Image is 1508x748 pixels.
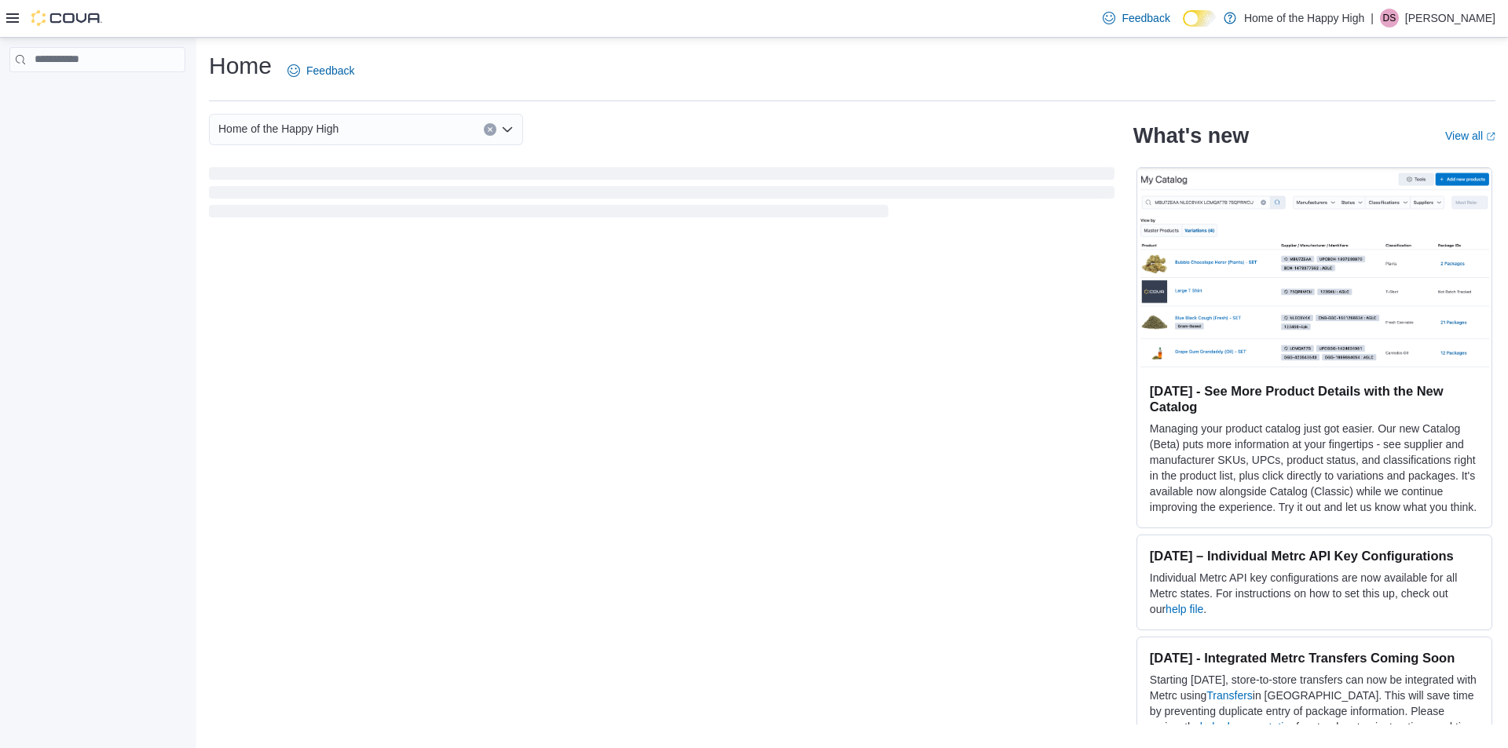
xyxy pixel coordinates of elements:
a: Feedback [1096,2,1176,34]
a: Feedback [281,55,361,86]
svg: External link [1486,132,1495,141]
p: Individual Metrc API key configurations are now available for all Metrc states. For instructions ... [1150,570,1479,617]
button: Open list of options [501,123,514,136]
button: Clear input [484,123,496,136]
img: Cova [31,10,102,26]
span: Feedback [1122,10,1169,26]
h1: Home [209,50,272,82]
p: [PERSON_NAME] [1405,9,1495,27]
span: Home of the Happy High [218,119,339,138]
p: Home of the Happy High [1244,9,1364,27]
h3: [DATE] - See More Product Details with the New Catalog [1150,383,1479,414]
p: | [1371,9,1374,27]
a: Transfers [1206,689,1253,702]
a: View allExternal link [1445,130,1495,142]
a: help file [1166,603,1203,615]
p: Managing your product catalog just got easier. Our new Catalog (Beta) puts more information at yo... [1150,421,1479,515]
h3: [DATE] – Individual Metrc API Key Configurations [1150,548,1479,564]
span: Feedback [306,63,354,78]
span: Loading [209,170,1115,221]
span: DS [1383,9,1396,27]
h2: What's new [1133,123,1249,148]
nav: Complex example [9,75,185,113]
a: help documentation [1200,721,1296,733]
div: David Sherrard [1380,9,1399,27]
h3: [DATE] - Integrated Metrc Transfers Coming Soon [1150,650,1479,666]
input: Dark Mode [1183,10,1216,27]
